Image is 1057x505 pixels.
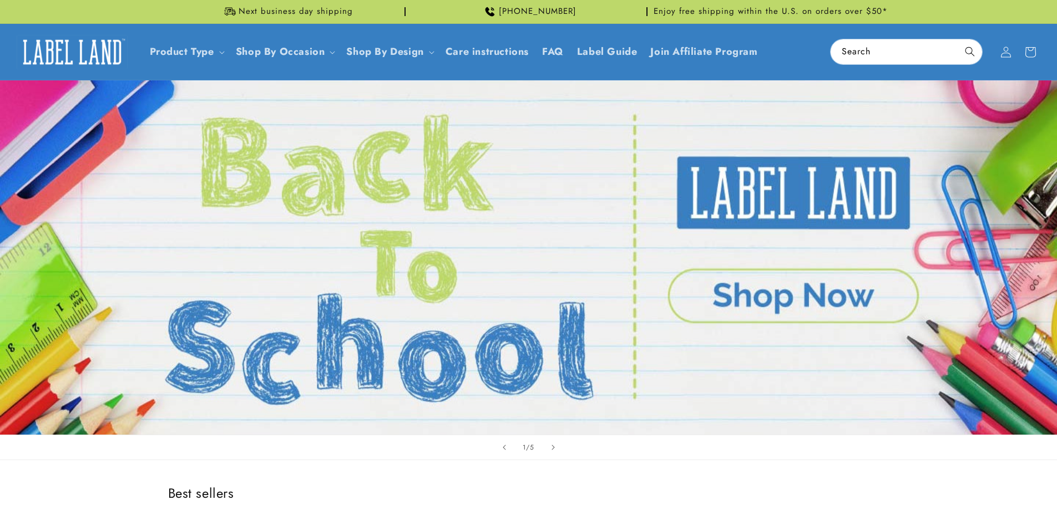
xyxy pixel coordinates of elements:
[340,39,438,65] summary: Shop By Design
[492,435,517,460] button: Previous slide
[439,39,535,65] a: Care instructions
[236,45,325,58] span: Shop By Occasion
[530,442,534,453] span: 5
[535,39,570,65] a: FAQ
[150,44,214,59] a: Product Type
[143,39,229,65] summary: Product Type
[650,45,757,58] span: Join Affiliate Program
[229,39,340,65] summary: Shop By Occasion
[570,39,644,65] a: Label Guide
[17,35,128,69] img: Label Land
[168,484,889,502] h2: Best sellers
[446,45,529,58] span: Care instructions
[239,6,353,17] span: Next business day shipping
[13,30,132,73] a: Label Land
[577,45,638,58] span: Label Guide
[654,6,888,17] span: Enjoy free shipping within the U.S. on orders over $50*
[526,442,530,453] span: /
[346,44,423,59] a: Shop By Design
[541,435,565,460] button: Next slide
[523,442,526,453] span: 1
[958,39,982,64] button: Search
[542,45,564,58] span: FAQ
[824,453,1046,494] iframe: Gorgias Floating Chat
[499,6,576,17] span: [PHONE_NUMBER]
[644,39,764,65] a: Join Affiliate Program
